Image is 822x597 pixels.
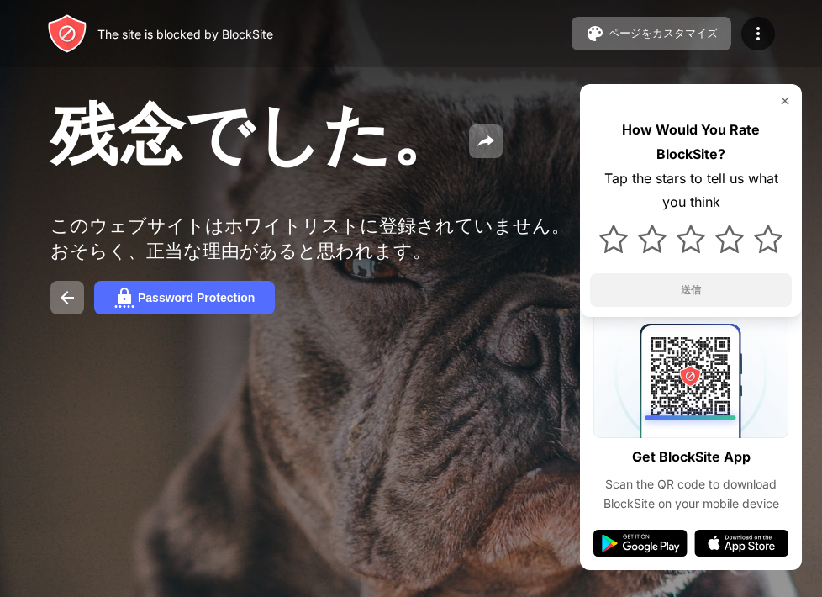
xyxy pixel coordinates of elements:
button: ページをカスタマイズ [572,17,731,50]
div: The site is blocked by BlockSite [97,27,273,41]
img: password.svg [114,288,134,308]
div: ページをカスタマイズ [609,26,718,41]
img: star.svg [677,225,705,253]
button: Password Protection [94,281,275,314]
div: このウェブサイトはホワイトリストに登録されていません。おそらく、正当な理由があると思われます。 [50,214,570,264]
img: google-play.svg [593,530,688,557]
img: star.svg [754,225,782,253]
div: Get BlockSite App [632,445,751,469]
img: star.svg [599,225,628,253]
img: star.svg [715,225,744,253]
div: Tap the stars to tell us what you think [590,166,792,215]
img: share.svg [476,131,496,151]
img: header-logo.svg [47,13,87,54]
img: pallet.svg [585,24,605,44]
div: Password Protection [138,291,255,304]
img: back.svg [57,288,77,308]
img: app-store.svg [694,530,788,557]
img: menu-icon.svg [748,24,768,44]
div: Scan the QR code to download BlockSite on your mobile device [593,475,788,513]
span: 残念でした。 [50,92,459,174]
div: How Would You Rate BlockSite? [590,118,792,166]
button: 送信 [590,273,792,307]
img: rate-us-close.svg [778,94,792,108]
img: star.svg [638,225,667,253]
